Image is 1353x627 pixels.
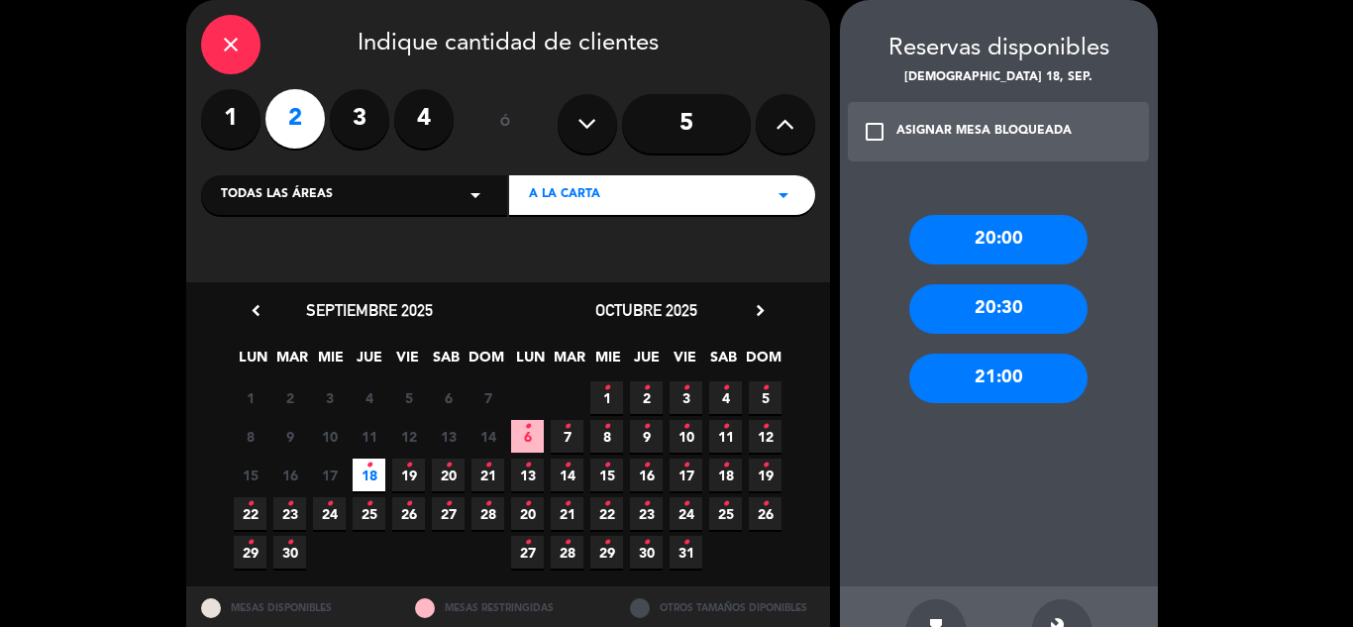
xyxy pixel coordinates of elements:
label: 2 [265,89,325,149]
span: 10 [313,420,346,453]
span: SAB [707,346,740,378]
span: SAB [430,346,463,378]
span: MAR [275,346,308,378]
span: 21 [551,497,583,530]
i: arrow_drop_down [772,183,795,207]
label: 1 [201,89,260,149]
i: • [643,372,650,404]
span: 25 [709,497,742,530]
span: MAR [553,346,585,378]
span: 11 [353,420,385,453]
span: 23 [630,497,663,530]
span: 13 [432,420,465,453]
span: 1 [590,381,623,414]
span: 16 [630,459,663,491]
span: 27 [511,536,544,569]
i: chevron_left [246,300,266,321]
span: 9 [630,420,663,453]
i: • [603,372,610,404]
i: • [722,488,729,520]
i: • [643,450,650,481]
span: 20 [511,497,544,530]
i: • [643,488,650,520]
i: • [682,527,689,559]
span: 8 [590,420,623,453]
div: ó [473,89,538,158]
span: 19 [749,459,781,491]
span: 22 [590,497,623,530]
i: • [643,411,650,443]
i: • [445,450,452,481]
div: 21:00 [909,354,1088,403]
span: 11 [709,420,742,453]
i: • [484,488,491,520]
span: 3 [313,381,346,414]
span: 6 [432,381,465,414]
i: • [405,450,412,481]
span: LUN [237,346,269,378]
span: 4 [709,381,742,414]
span: 29 [590,536,623,569]
span: 31 [670,536,702,569]
div: [DEMOGRAPHIC_DATA] 18, sep. [840,68,1158,88]
span: 30 [273,536,306,569]
i: • [603,527,610,559]
span: 26 [749,497,781,530]
i: • [247,527,254,559]
i: • [762,488,769,520]
span: 12 [749,420,781,453]
span: 15 [590,459,623,491]
i: • [524,450,531,481]
span: 24 [313,497,346,530]
span: 12 [392,420,425,453]
i: • [524,488,531,520]
i: • [682,488,689,520]
span: 17 [670,459,702,491]
i: close [219,33,243,56]
span: 16 [273,459,306,491]
span: JUE [630,346,663,378]
span: 2 [273,381,306,414]
span: DOM [746,346,779,378]
i: • [326,488,333,520]
i: • [564,450,571,481]
span: 23 [273,497,306,530]
span: 26 [392,497,425,530]
i: • [762,411,769,443]
span: JUE [353,346,385,378]
i: chevron_right [750,300,771,321]
i: check_box_outline_blank [863,120,886,144]
i: • [682,411,689,443]
span: MIE [591,346,624,378]
span: 18 [353,459,385,491]
i: • [722,372,729,404]
span: 14 [551,459,583,491]
i: • [603,411,610,443]
i: • [564,488,571,520]
span: Todas las áreas [221,185,333,205]
i: • [564,527,571,559]
span: 13 [511,459,544,491]
div: 20:30 [909,284,1088,334]
span: 7 [471,381,504,414]
i: • [524,411,531,443]
span: 15 [234,459,266,491]
i: arrow_drop_down [464,183,487,207]
span: 29 [234,536,266,569]
i: • [722,411,729,443]
span: VIE [391,346,424,378]
i: • [286,527,293,559]
span: 21 [471,459,504,491]
i: • [603,488,610,520]
span: 4 [353,381,385,414]
label: 4 [394,89,454,149]
i: • [762,372,769,404]
i: • [722,450,729,481]
span: A LA CARTA [529,185,600,205]
span: 14 [471,420,504,453]
i: • [524,527,531,559]
i: • [365,450,372,481]
span: 1 [234,381,266,414]
span: 2 [630,381,663,414]
span: 30 [630,536,663,569]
